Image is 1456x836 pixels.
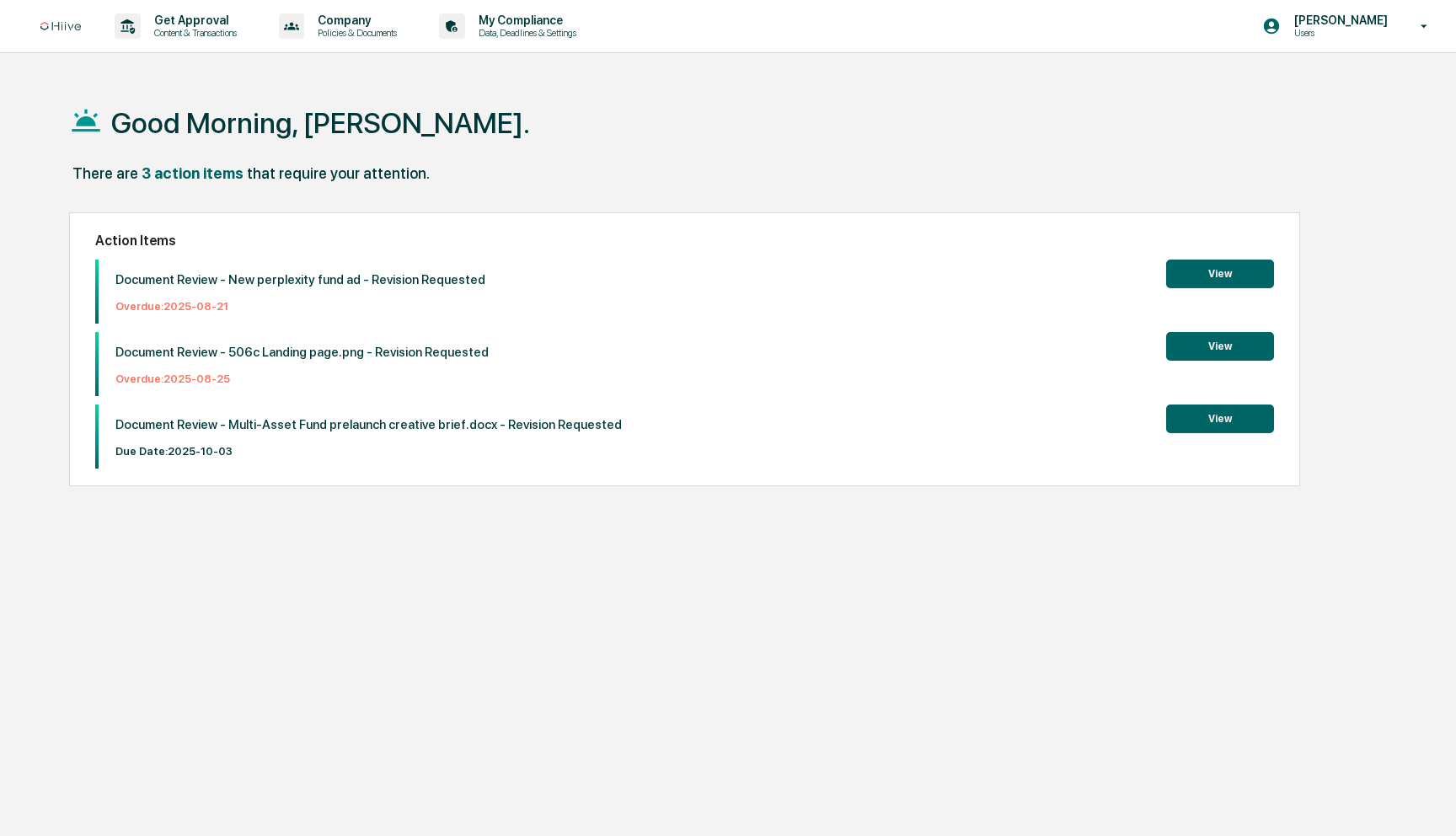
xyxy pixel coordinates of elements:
[304,13,405,27] p: Company
[141,13,245,27] p: Get Approval
[72,164,138,182] div: There are
[115,300,485,313] p: Overdue: 2025-08-21
[115,272,485,287] p: Document Review - New perplexity fund ad - Revision Requested
[95,233,1275,249] h2: Action Items
[115,445,622,458] p: Due Date: 2025-10-03
[1166,405,1274,433] button: View
[1166,332,1274,361] button: View
[115,372,489,385] p: Overdue: 2025-08-25
[465,13,585,27] p: My Compliance
[115,345,489,360] p: Document Review - 506c Landing page.png - Revision Requested
[40,22,81,31] img: logo
[1281,27,1396,39] p: Users
[304,27,405,39] p: Policies & Documents
[1166,260,1274,288] button: View
[142,164,244,182] div: 3 action items
[1281,13,1396,27] p: [PERSON_NAME]
[111,106,530,140] h1: Good Morning, [PERSON_NAME].
[141,27,245,39] p: Content & Transactions
[1166,410,1274,426] a: View
[1166,265,1274,281] a: View
[1166,337,1274,353] a: View
[247,164,430,182] div: that require your attention.
[115,417,622,432] p: Document Review - Multi-Asset Fund prelaunch creative brief.docx - Revision Requested
[465,27,585,39] p: Data, Deadlines & Settings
